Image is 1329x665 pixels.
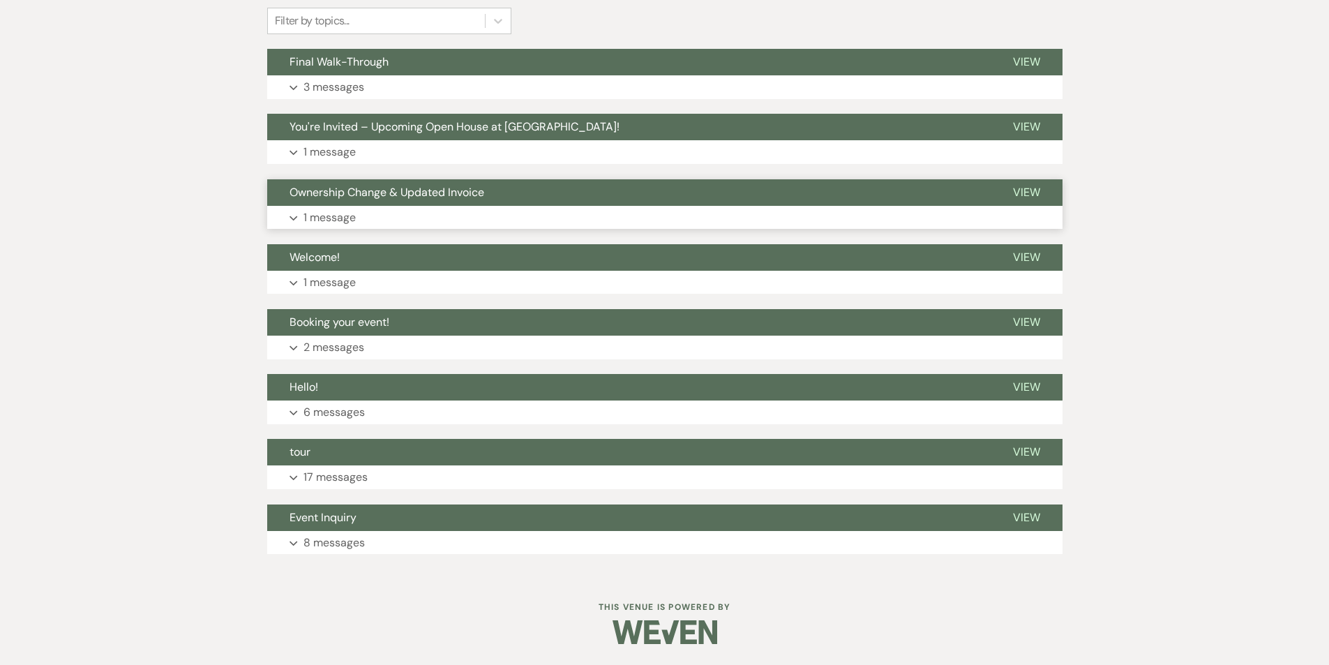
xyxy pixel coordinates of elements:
[991,309,1063,336] button: View
[991,505,1063,531] button: View
[290,315,389,329] span: Booking your event!
[290,185,484,200] span: Ownership Change & Updated Invoice
[991,114,1063,140] button: View
[991,244,1063,271] button: View
[267,531,1063,555] button: 8 messages
[267,114,991,140] button: You're Invited – Upcoming Open House at [GEOGRAPHIC_DATA]!
[267,336,1063,359] button: 2 messages
[303,403,365,421] p: 6 messages
[290,119,620,134] span: You're Invited – Upcoming Open House at [GEOGRAPHIC_DATA]!
[303,468,368,486] p: 17 messages
[267,179,991,206] button: Ownership Change & Updated Invoice
[290,510,356,525] span: Event Inquiry
[290,380,318,394] span: Hello!
[267,75,1063,99] button: 3 messages
[267,49,991,75] button: Final Walk-Through
[613,608,717,657] img: Weven Logo
[267,439,991,465] button: tour
[303,209,356,227] p: 1 message
[267,206,1063,230] button: 1 message
[267,401,1063,424] button: 6 messages
[1013,380,1040,394] span: View
[267,309,991,336] button: Booking your event!
[303,338,364,357] p: 2 messages
[991,439,1063,465] button: View
[267,271,1063,294] button: 1 message
[991,179,1063,206] button: View
[991,374,1063,401] button: View
[303,534,365,552] p: 8 messages
[1013,444,1040,459] span: View
[275,13,350,29] div: Filter by topics...
[290,444,310,459] span: tour
[267,465,1063,489] button: 17 messages
[1013,54,1040,69] span: View
[1013,510,1040,525] span: View
[290,54,389,69] span: Final Walk-Through
[1013,185,1040,200] span: View
[1013,250,1040,264] span: View
[303,78,364,96] p: 3 messages
[303,143,356,161] p: 1 message
[303,274,356,292] p: 1 message
[267,374,991,401] button: Hello!
[267,244,991,271] button: Welcome!
[1013,315,1040,329] span: View
[1013,119,1040,134] span: View
[267,140,1063,164] button: 1 message
[290,250,340,264] span: Welcome!
[267,505,991,531] button: Event Inquiry
[991,49,1063,75] button: View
